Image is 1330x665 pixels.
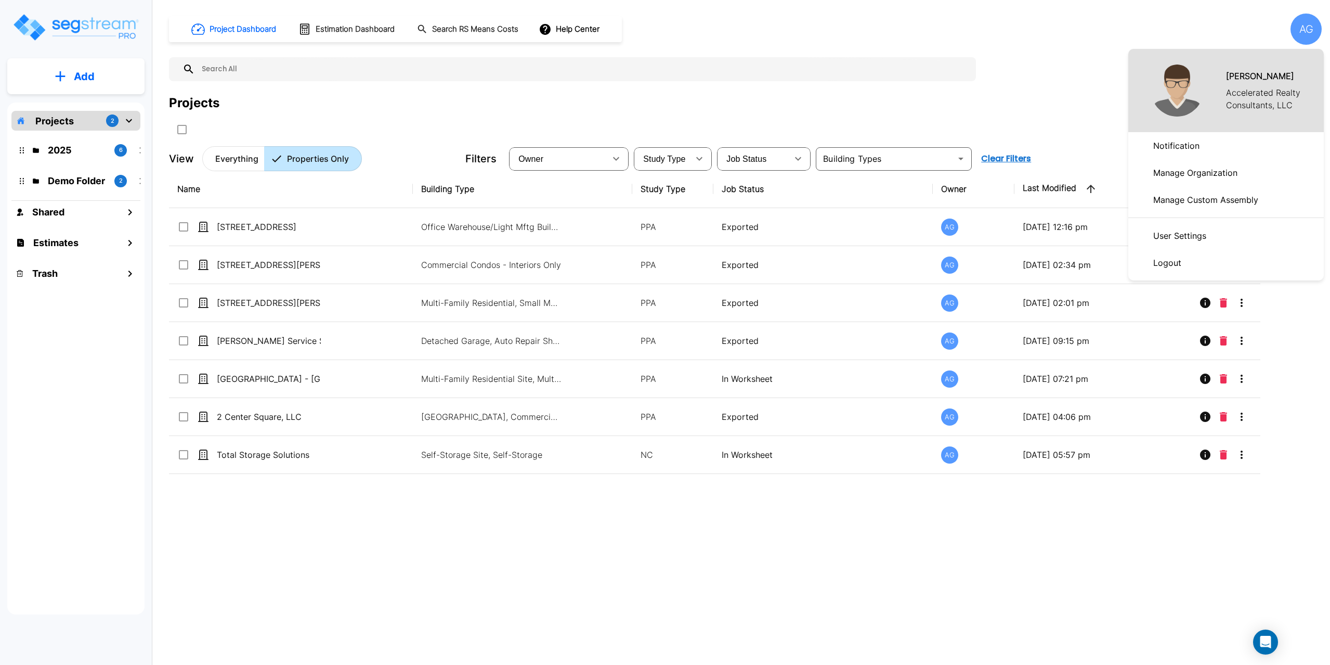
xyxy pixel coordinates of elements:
p: Logout [1149,252,1185,273]
p: Manage Custom Assembly [1149,189,1262,210]
p: Manage Organization [1149,162,1242,183]
img: Anthony Grassetti [1151,65,1203,117]
h1: [PERSON_NAME] [1226,70,1294,82]
p: Accelerated Realty Consultants, LLC [1226,86,1324,111]
p: Notification [1149,135,1204,156]
div: Open Intercom Messenger [1253,630,1278,655]
p: User Settings [1149,225,1210,246]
